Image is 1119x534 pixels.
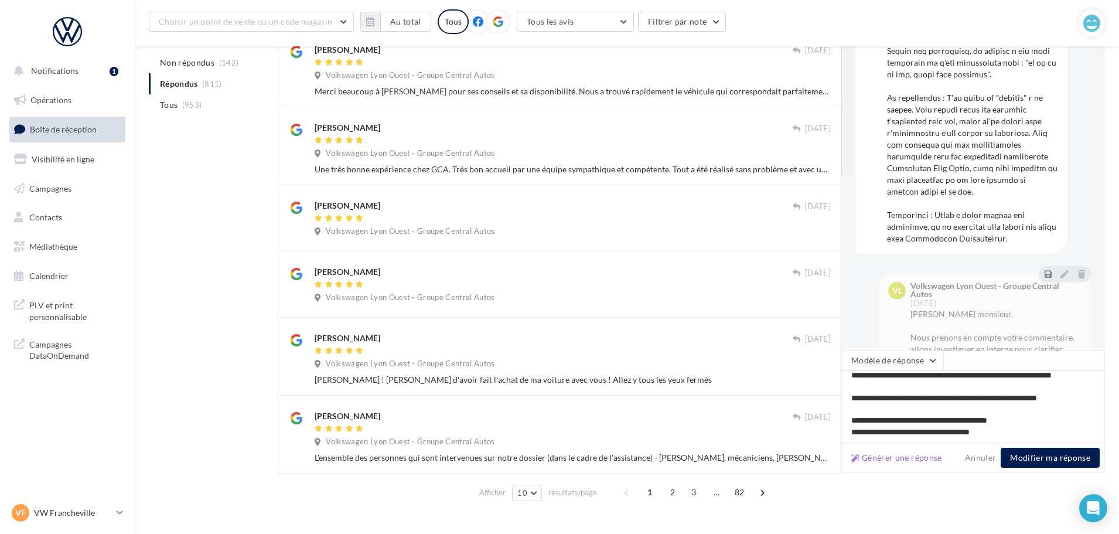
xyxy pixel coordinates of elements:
[910,308,1082,426] div: [PERSON_NAME] monsieur, Nous prenons en compte votre commentaire, allons investiguer en interne p...
[512,485,542,501] button: 10
[326,359,494,369] span: Volkswagen Lyon Ouest - Groupe Central Autos
[29,242,77,251] span: Médiathèque
[805,202,831,212] span: [DATE]
[805,268,831,278] span: [DATE]
[548,487,597,498] span: résultats/page
[684,483,703,502] span: 3
[315,332,380,344] div: [PERSON_NAME]
[7,264,128,288] a: Calendrier
[219,58,239,67] span: (142)
[110,67,118,76] div: 1
[7,147,128,172] a: Visibilité en ligne
[315,200,380,212] div: [PERSON_NAME]
[326,148,494,159] span: Volkswagen Lyon Ouest - Groupe Central Autos
[315,122,380,134] div: [PERSON_NAME]
[29,297,121,322] span: PLV et print personnalisable
[9,502,125,524] a: VF VW Francheville
[517,488,527,498] span: 10
[841,351,943,370] button: Modèle de réponse
[149,12,354,32] button: Choisir un point de vente ou un code magasin
[910,282,1079,298] div: Volkswagen Lyon Ouest - Groupe Central Autos
[315,374,831,386] div: [PERSON_NAME] ! [PERSON_NAME] d'avoir fait l'achat de ma voiture avec vous ! Allez y tous les yeu...
[159,16,332,26] span: Choisir un point de vente ou un code magasin
[326,226,494,237] span: Volkswagen Lyon Ouest - Groupe Central Autos
[663,483,682,502] span: 2
[326,292,494,303] span: Volkswagen Lyon Ouest - Groupe Central Autos
[1001,448,1100,468] button: Modifier ma réponse
[892,285,902,297] span: VL
[360,12,431,32] button: Au total
[527,16,574,26] span: Tous les avis
[30,124,97,134] span: Boîte de réception
[7,176,128,201] a: Campagnes
[29,183,71,193] span: Campagnes
[182,100,202,110] span: (953)
[315,452,831,464] div: L'ensemble des personnes qui sont intervenues sur notre dossier (dans le cadre de l'assistance) -...
[29,336,121,362] span: Campagnes DataOnDemand
[160,99,178,111] span: Tous
[7,332,128,366] a: Campagnes DataOnDemand
[34,507,112,519] p: VW Francheville
[380,12,431,32] button: Au total
[730,483,749,502] span: 82
[7,88,128,113] a: Opérations
[160,57,214,69] span: Non répondus
[960,451,1001,465] button: Annuler
[7,59,123,83] button: Notifications 1
[847,451,947,465] button: Générer une réponse
[315,44,380,56] div: [PERSON_NAME]
[707,483,726,502] span: ...
[326,70,494,81] span: Volkswagen Lyon Ouest - Groupe Central Autos
[315,410,380,422] div: [PERSON_NAME]
[326,437,494,447] span: Volkswagen Lyon Ouest - Groupe Central Autos
[7,234,128,259] a: Médiathèque
[805,46,831,56] span: [DATE]
[805,334,831,345] span: [DATE]
[29,271,69,281] span: Calendrier
[315,266,380,278] div: [PERSON_NAME]
[30,95,71,105] span: Opérations
[1079,494,1107,522] div: Open Intercom Messenger
[479,487,506,498] span: Afficher
[640,483,659,502] span: 1
[31,66,79,76] span: Notifications
[7,292,128,327] a: PLV et print personnalisable
[15,507,26,519] span: VF
[910,300,936,307] span: [DATE]
[517,12,634,32] button: Tous les avis
[805,412,831,423] span: [DATE]
[315,164,831,175] div: Une très bonne expérience chez GCA. Très bon accueil par une équipe sympathique et compétente. To...
[315,86,831,97] div: Merci beaucoup à [PERSON_NAME] pour ses conseils et sa disponibilité. Nous a trouvé rapidement le...
[29,212,62,222] span: Contacts
[7,205,128,230] a: Contacts
[7,117,128,142] a: Boîte de réception
[805,124,831,134] span: [DATE]
[638,12,726,32] button: Filtrer par note
[32,154,94,164] span: Visibilité en ligne
[438,9,469,34] div: Tous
